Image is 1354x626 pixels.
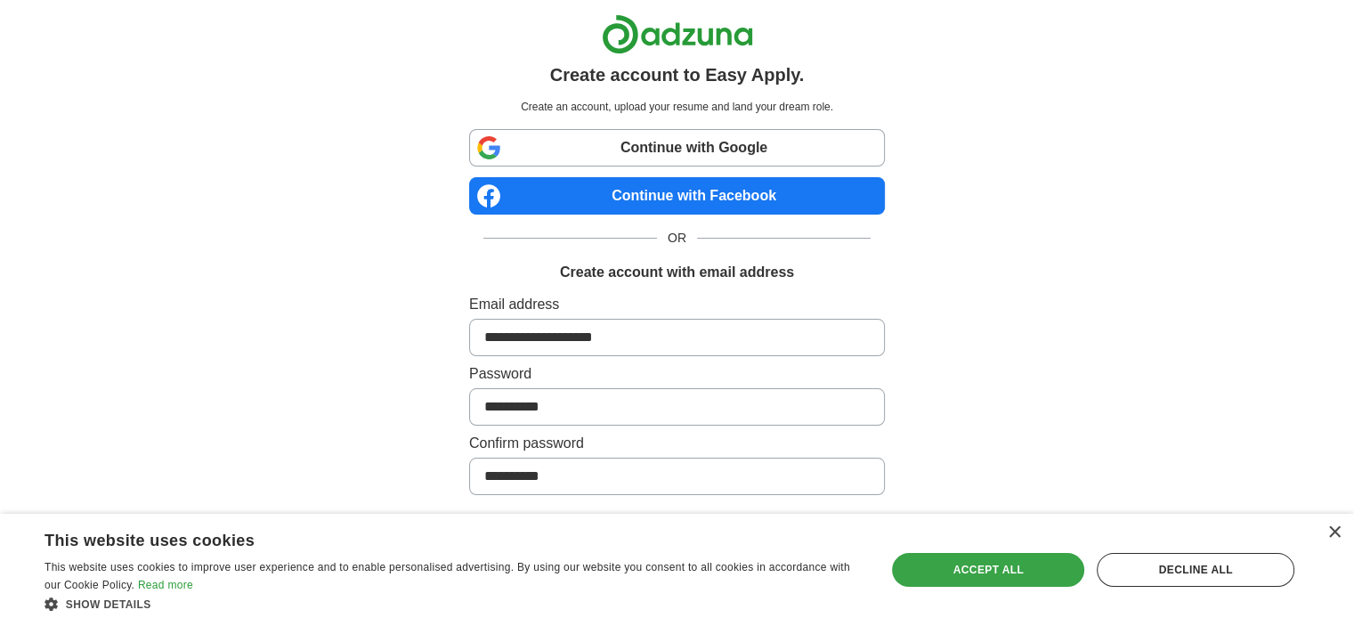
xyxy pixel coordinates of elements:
[892,553,1084,587] div: Accept all
[550,61,805,88] h1: Create account to Easy Apply.
[657,229,697,248] span: OR
[469,177,885,215] a: Continue with Facebook
[1327,526,1341,540] div: Close
[1097,553,1294,587] div: Decline all
[560,262,794,283] h1: Create account with email address
[45,561,850,591] span: This website uses cookies to improve user experience and to enable personalised advertising. By u...
[469,433,885,454] label: Confirm password
[45,524,816,551] div: This website uses cookies
[469,129,885,167] a: Continue with Google
[66,598,151,611] span: Show details
[473,99,881,115] p: Create an account, upload your resume and land your dream role.
[469,363,885,385] label: Password
[469,294,885,315] label: Email address
[45,595,861,613] div: Show details
[602,14,753,54] img: Adzuna logo
[138,579,193,591] a: Read more, opens a new window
